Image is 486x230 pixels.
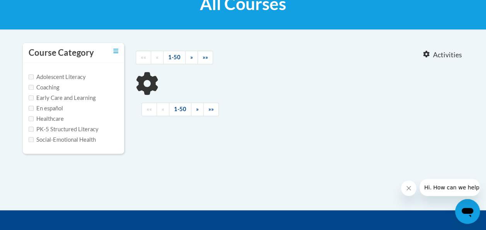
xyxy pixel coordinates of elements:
[29,73,86,81] label: Adolescent Literacy
[419,179,480,196] iframe: Message from company
[455,199,480,224] iframe: Button to launch messaging window
[401,180,416,196] iframe: Close message
[198,51,213,64] a: End
[157,103,169,116] a: Previous
[203,54,208,60] span: »»
[29,47,94,59] h3: Course Category
[147,106,152,112] span: ««
[29,94,95,102] label: Early Care and Learning
[29,104,63,113] label: En español
[113,47,118,55] a: Toggle collapse
[142,103,157,116] a: Begining
[136,51,151,64] a: Begining
[29,115,64,123] label: Healthcare
[208,106,214,112] span: »»
[433,51,462,59] span: Activities
[162,106,164,112] span: «
[29,83,59,92] label: Coaching
[191,103,204,116] a: Next
[190,54,193,60] span: »
[29,95,34,100] input: Checkbox for Options
[169,103,191,116] a: 1-50
[29,137,34,142] input: Checkbox for Options
[203,103,219,116] a: End
[29,74,34,79] input: Checkbox for Options
[29,136,96,144] label: Social-Emotional Health
[185,51,198,64] a: Next
[151,51,164,64] a: Previous
[29,127,34,132] input: Checkbox for Options
[5,5,63,12] span: Hi. How can we help?
[29,85,34,90] input: Checkbox for Options
[29,125,99,134] label: PK-5 Structured Literacy
[196,106,199,112] span: »
[163,51,186,64] a: 1-50
[29,106,34,111] input: Checkbox for Options
[156,54,159,60] span: «
[29,116,34,121] input: Checkbox for Options
[141,54,146,60] span: ««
